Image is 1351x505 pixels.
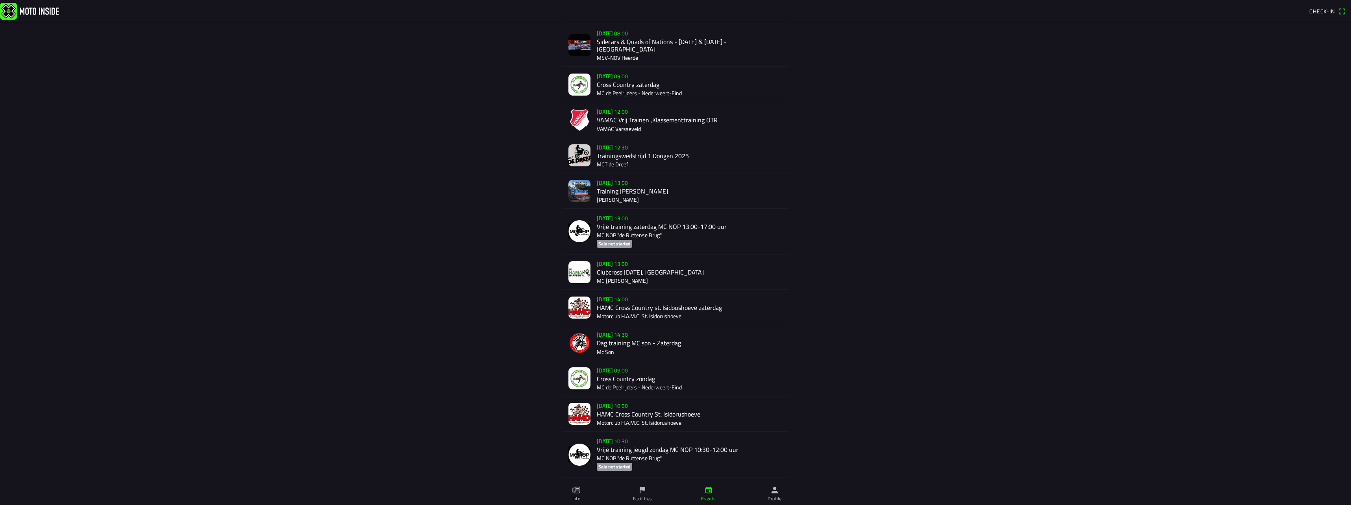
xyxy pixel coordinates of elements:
[562,432,789,477] a: [DATE] 10:30Vrije training jeugd zondag MC NOP 10:30-12:00 uurMC NOP "de Ruttense Brug"Sale not s...
[1309,7,1335,15] span: Check-in
[568,367,590,389] img: 9BaJ6JzUtSskXF0wpA0g5sW6VKDwpHNSP56K10Zi.jpg
[562,290,789,325] a: [DATE] 14:00HAMC Cross Country st. Isidoushoeve zaterdagMotorclub H.A.M.C. St. Isidorushoeve
[568,34,590,56] img: 2jubyqFwUY625b9WQNj3VlvG0cDiWSkTgDyQjPWg.jpg
[568,403,590,425] img: EvUvFkHRCjUaanpzsrlNBQ29kRy5JbMqXp5WfhK8.jpeg
[568,261,590,283] img: mf9H8d1a5TKedy5ZUBjz7cfp0XTXDcWLaUn258t6.jpg
[562,138,789,173] a: [DATE] 12:30Trainingswedstrijd 1 Dongen 2025MCT de Dreef
[562,254,789,290] a: [DATE] 13:00Clubcross [DATE], [GEOGRAPHIC_DATA]MC [PERSON_NAME]
[562,24,789,67] a: [DATE] 08:00Sidecars & Quads of Nations - [DATE] & [DATE] - [GEOGRAPHIC_DATA]MSV-NOV Heerde
[768,495,782,502] ion-label: Profile
[562,396,789,432] a: [DATE] 10:00HAMC Cross Country St. IsidorushoeveMotorclub H.A.M.C. St. Isidorushoeve
[704,486,713,494] ion-icon: calendar
[638,486,647,494] ion-icon: flag
[568,180,590,202] img: N3lxsS6Zhak3ei5Q5MtyPEvjHqMuKUUTBqHB2i4g.png
[568,74,590,96] img: aAdPnaJ0eM91CyR0W3EJwaucQemX36SUl3ujApoD.jpeg
[568,332,590,354] img: sfRBxcGZmvZ0K6QUyq9TbY0sbKJYVDoKWVN9jkDZ.png
[568,144,590,166] img: 93T3reSmquxdw3vykz1q1cFWxKRYEtHxrElz4fEm.jpg
[562,102,789,138] a: [DATE] 12:00VAMAC Vrij Trainen ,Klassementtraining OTRVAMAC Varsseveld
[1305,4,1349,18] a: Check-inqr scanner
[701,495,716,502] ion-label: Events
[562,173,789,209] a: [DATE] 13:00Training [PERSON_NAME][PERSON_NAME]
[572,486,581,494] ion-icon: paper
[568,444,590,466] img: NjdwpvkGicnr6oC83998ZTDUeXJJ29cK9cmzxz8K.png
[568,109,590,131] img: v8yLAlcV2EDr5BhTd3ao95xgesV199AzVZhagmAy.png
[562,67,789,102] a: [DATE] 09:00Cross Country zaterdagMC de Peelrijders - Nederweert-Eind
[572,495,580,502] ion-label: Info
[568,220,590,242] img: NjdwpvkGicnr6oC83998ZTDUeXJJ29cK9cmzxz8K.png
[633,495,652,502] ion-label: Facilities
[562,209,789,254] a: [DATE] 13:00Vrije training zaterdag MC NOP 13:00-17:00 uurMC NOP "de Ruttense Brug"Sale not started
[562,361,789,396] a: [DATE] 09:00Cross Country zondagMC de Peelrijders - Nederweert-Eind
[568,297,590,319] img: IfAby9mKD8ktyPe5hoHROIXONCLjirIdTKIgzdDA.jpg
[562,325,789,361] a: [DATE] 14:30Dag training MC son - ZaterdagMc Son
[770,486,779,494] ion-icon: person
